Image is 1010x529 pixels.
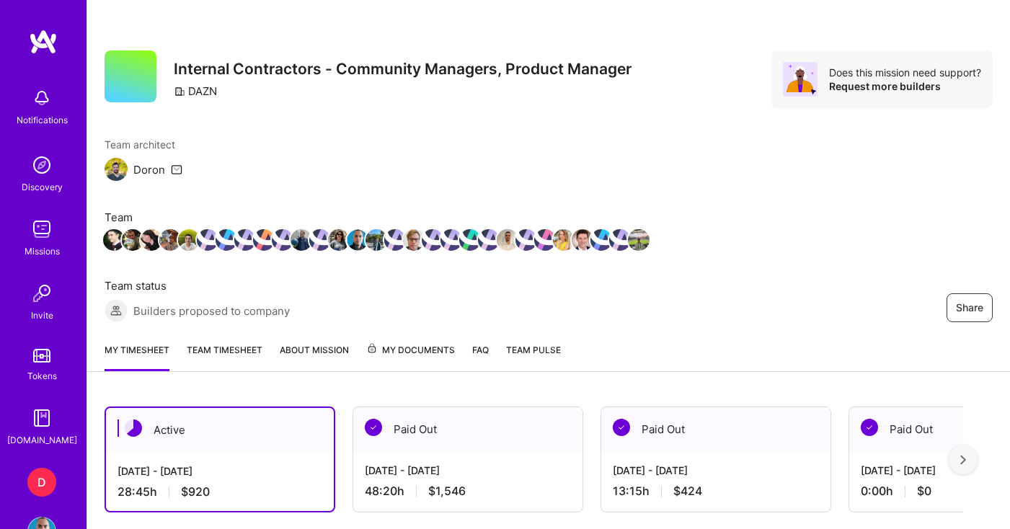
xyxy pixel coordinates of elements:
a: About Mission [280,342,349,371]
span: $1,546 [428,484,466,499]
img: Team Member Avatar [141,229,162,251]
a: Team Member Avatar [348,228,367,252]
img: discovery [27,151,56,179]
div: Invite [31,308,53,323]
div: Doron [133,162,165,177]
span: $0 [917,484,931,499]
span: Builders proposed to company [133,303,290,319]
img: Team Member Avatar [459,229,481,251]
a: Team timesheet [187,342,262,371]
a: Team Member Avatar [536,228,554,252]
div: Missions [25,244,60,259]
div: [DOMAIN_NAME] [7,432,77,448]
a: Team Member Avatar [311,228,329,252]
img: Team Member Avatar [590,229,612,251]
span: Team architect [105,137,182,152]
img: Team Architect [105,158,128,181]
img: Team Member Avatar [366,229,387,251]
a: Team Member Avatar [498,228,517,252]
a: Team Member Avatar [217,228,236,252]
img: teamwork [27,215,56,244]
img: Team Member Avatar [572,229,593,251]
a: Team Member Avatar [292,228,311,252]
a: Team Member Avatar [142,228,161,252]
div: Notifications [17,112,68,128]
img: bell [27,84,56,112]
img: Team Member Avatar [609,229,631,251]
h3: Internal Contractors - Community Managers, Product Manager [174,60,632,78]
div: 13:15 h [613,484,819,499]
img: Team Member Avatar [122,229,143,251]
img: Team Member Avatar [553,229,575,251]
a: Team Member Avatar [386,228,404,252]
a: Team Pulse [506,342,561,371]
div: D [27,468,56,497]
a: Team Member Avatar [254,228,273,252]
img: Team Member Avatar [309,229,331,251]
img: Team Member Avatar [478,229,500,251]
a: My Documents [366,342,455,371]
img: logo [29,29,58,55]
a: Team Member Avatar [180,228,198,252]
img: right [960,455,966,465]
img: Team Member Avatar [534,229,556,251]
div: [DATE] - [DATE] [365,463,571,478]
a: My timesheet [105,342,169,371]
a: Team Member Avatar [423,228,442,252]
a: Team Member Avatar [105,228,123,252]
div: Paid Out [601,407,830,451]
div: Tokens [27,368,57,383]
div: 28:45 h [118,484,322,499]
img: Team Member Avatar [234,229,256,251]
img: Team Member Avatar [272,229,293,251]
button: Share [947,293,993,322]
i: icon CompanyGray [174,86,185,97]
a: Team Member Avatar [198,228,217,252]
img: Team Member Avatar [103,229,125,251]
a: Team Member Avatar [236,228,254,252]
a: Team Member Avatar [592,228,611,252]
img: Invite [27,279,56,308]
img: Team Member Avatar [497,229,518,251]
a: D [24,468,60,497]
img: Builders proposed to company [105,299,128,322]
a: Team Member Avatar [367,228,386,252]
div: Paid Out [353,407,582,451]
img: Active [125,419,142,437]
div: Discovery [22,179,63,195]
div: [DATE] - [DATE] [613,463,819,478]
a: Team Member Avatar [479,228,498,252]
div: DAZN [174,84,217,99]
span: $424 [673,484,702,499]
img: Team Member Avatar [253,229,275,251]
div: Active [106,408,334,452]
a: Team Member Avatar [442,228,461,252]
i: icon Mail [171,164,182,175]
span: Team status [105,278,290,293]
a: Team Member Avatar [404,228,423,252]
a: Team Member Avatar [517,228,536,252]
img: Avatar [783,62,818,97]
a: Team Member Avatar [554,228,573,252]
img: Team Member Avatar [515,229,537,251]
a: Team Member Avatar [573,228,592,252]
img: Team Member Avatar [178,229,200,251]
img: Team Member Avatar [328,229,350,251]
img: guide book [27,404,56,432]
img: Paid Out [365,419,382,436]
a: FAQ [472,342,489,371]
div: Does this mission need support? [829,66,981,79]
a: Team Member Avatar [161,228,180,252]
a: Team Member Avatar [629,228,648,252]
img: Team Member Avatar [197,229,218,251]
img: Team Member Avatar [347,229,368,251]
span: Team Pulse [506,344,561,355]
span: Team [105,210,648,225]
a: Team Member Avatar [461,228,479,252]
div: [DATE] - [DATE] [118,463,322,479]
span: Share [956,301,983,315]
a: Team Member Avatar [611,228,629,252]
img: Team Member Avatar [159,229,181,251]
img: Team Member Avatar [422,229,443,251]
span: My Documents [366,342,455,358]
